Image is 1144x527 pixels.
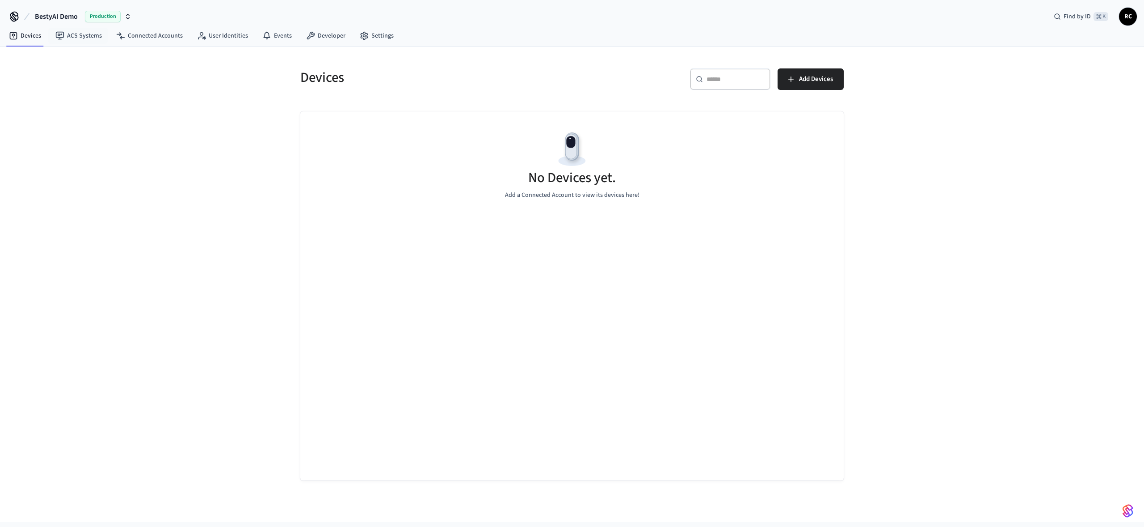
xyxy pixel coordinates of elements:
[1123,504,1133,518] img: SeamLogoGradient.69752ec5.svg
[1120,8,1136,25] span: RC
[1119,8,1137,25] button: RC
[35,11,78,22] span: BestyAI Demo
[528,169,616,187] h5: No Devices yet.
[799,73,833,85] span: Add Devices
[255,28,299,44] a: Events
[48,28,109,44] a: ACS Systems
[109,28,190,44] a: Connected Accounts
[299,28,353,44] a: Developer
[353,28,401,44] a: Settings
[1094,12,1108,21] span: ⌘ K
[2,28,48,44] a: Devices
[190,28,255,44] a: User Identities
[552,129,592,170] img: Devices Empty State
[778,68,844,90] button: Add Devices
[1047,8,1115,25] div: Find by ID⌘ K
[85,11,121,22] span: Production
[1064,12,1091,21] span: Find by ID
[505,191,639,200] p: Add a Connected Account to view its devices here!
[300,68,567,87] h5: Devices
